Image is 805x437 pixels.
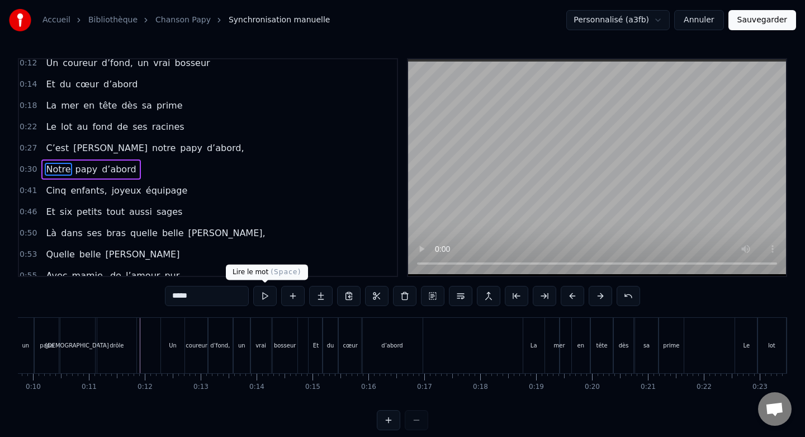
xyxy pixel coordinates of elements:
[20,228,37,239] span: 0:50
[72,142,149,154] span: [PERSON_NAME]
[585,383,600,392] div: 0:20
[71,269,107,282] span: mamie,
[82,99,96,112] span: en
[186,341,207,350] div: coureur
[45,78,56,91] span: Et
[20,206,37,218] span: 0:46
[86,227,103,239] span: ses
[120,99,138,112] span: dès
[42,15,70,26] a: Accueil
[417,383,432,392] div: 0:17
[249,383,264,392] div: 0:14
[179,142,203,154] span: papy
[641,383,656,392] div: 0:21
[274,341,296,350] div: bosseur
[45,142,70,154] span: C’est
[473,383,488,392] div: 0:18
[98,99,118,112] span: tête
[75,120,89,133] span: au
[26,383,41,392] div: 0:10
[101,163,137,176] span: d’abord
[69,184,108,197] span: enfants,
[728,10,796,30] button: Sauvegarder
[101,57,134,69] span: d’fond,
[128,205,153,218] span: aussi
[60,227,83,239] span: dans
[206,142,245,154] span: d’abord,
[40,341,54,350] div: papa
[155,15,211,26] a: Chanson Papy
[22,341,29,350] div: un
[151,142,177,154] span: notre
[381,341,402,350] div: d’abord
[45,248,75,261] span: Quelle
[619,341,629,350] div: dès
[74,78,100,91] span: cœur
[45,227,58,239] span: Là
[45,184,67,197] span: Cinq
[327,341,334,350] div: du
[193,383,209,392] div: 0:13
[229,15,330,26] span: Synchronisation manuelle
[305,383,320,392] div: 0:15
[60,120,74,133] span: lot
[116,120,129,133] span: de
[91,120,113,133] span: fond
[20,79,37,90] span: 0:14
[531,341,537,350] div: La
[187,227,267,239] span: [PERSON_NAME],
[109,269,122,282] span: de
[697,383,712,392] div: 0:22
[20,143,37,154] span: 0:27
[161,227,185,239] span: belle
[343,341,358,350] div: cœur
[105,205,125,218] span: tout
[20,164,37,175] span: 0:30
[643,341,650,350] div: sa
[674,10,723,30] button: Annuler
[105,227,127,239] span: bras
[88,15,138,26] a: Bibliothèque
[145,184,189,197] span: équipage
[271,268,301,276] span: ( Space )
[152,57,171,69] span: vrai
[226,265,308,280] div: Lire le mot
[313,341,319,350] div: Et
[136,57,150,69] span: un
[131,120,149,133] span: ses
[20,58,37,69] span: 0:12
[744,341,750,350] div: Le
[255,341,266,350] div: vrai
[163,269,181,282] span: pur
[45,341,109,350] div: [DEMOGRAPHIC_DATA]
[42,15,330,26] nav: breadcrumb
[111,184,143,197] span: joyeux
[45,269,68,282] span: Avec
[45,57,59,69] span: Un
[129,227,159,239] span: quelle
[768,341,775,350] div: lot
[141,99,153,112] span: sa
[554,341,565,350] div: mer
[361,383,376,392] div: 0:16
[20,249,37,260] span: 0:53
[82,383,97,392] div: 0:11
[20,270,37,281] span: 0:55
[596,341,607,350] div: tête
[529,383,544,392] div: 0:19
[9,9,31,31] img: youka
[78,248,102,261] span: belle
[155,205,183,218] span: sages
[102,78,139,91] span: d’abord
[238,341,245,350] div: un
[151,120,186,133] span: racines
[45,163,72,176] span: Notre
[752,383,768,392] div: 0:23
[74,163,99,176] span: papy
[20,100,37,111] span: 0:18
[663,341,679,350] div: prime
[173,57,211,69] span: bosseur
[210,341,230,350] div: d’fond,
[20,121,37,133] span: 0:22
[105,248,181,261] span: [PERSON_NAME]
